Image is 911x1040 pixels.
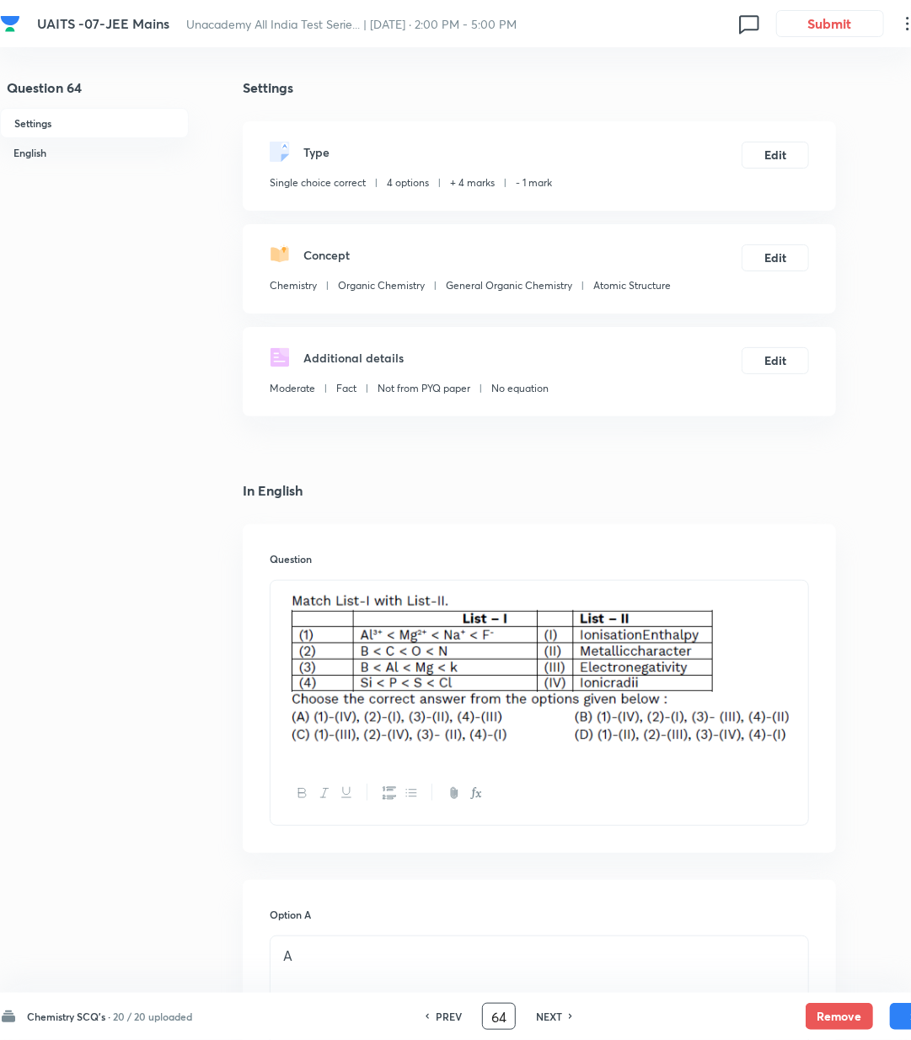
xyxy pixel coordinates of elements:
h6: Option A [270,907,809,922]
button: Edit [742,244,809,271]
h6: Question [270,551,809,566]
p: + 4 marks [450,175,495,190]
h6: NEXT [536,1009,562,1024]
p: Fact [336,381,356,396]
button: Remove [806,1003,873,1030]
img: questionDetails.svg [270,347,290,367]
h6: PREV [436,1009,462,1024]
h6: 20 / 20 uploaded [113,1009,192,1024]
h5: Concept [303,246,350,264]
span: UAITS -07-JEE Mains [37,14,169,32]
p: 4 options [387,175,429,190]
p: Single choice correct [270,175,366,190]
p: Not from PYQ paper [378,381,470,396]
h5: Type [303,143,330,161]
h6: Chemistry SCQ's · [27,1009,110,1024]
p: A [283,946,796,966]
img: 08-10-25-10:13:28-AM [283,591,796,748]
p: - 1 mark [516,175,552,190]
img: questionConcept.svg [270,244,290,265]
span: Unacademy All India Test Serie... | [DATE] · 2:00 PM - 5:00 PM [186,16,517,32]
p: Chemistry [270,278,317,293]
p: Organic Chemistry [338,278,425,293]
img: questionType.svg [270,142,290,162]
h4: Settings [243,81,836,94]
button: Edit [742,142,809,169]
button: Submit [776,10,884,37]
button: Edit [742,347,809,374]
p: Atomic Structure [593,278,671,293]
h5: Additional details [303,349,404,367]
p: Moderate [270,381,315,396]
h4: In English [243,484,836,497]
p: General Organic Chemistry [446,278,572,293]
p: No equation [491,381,549,396]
